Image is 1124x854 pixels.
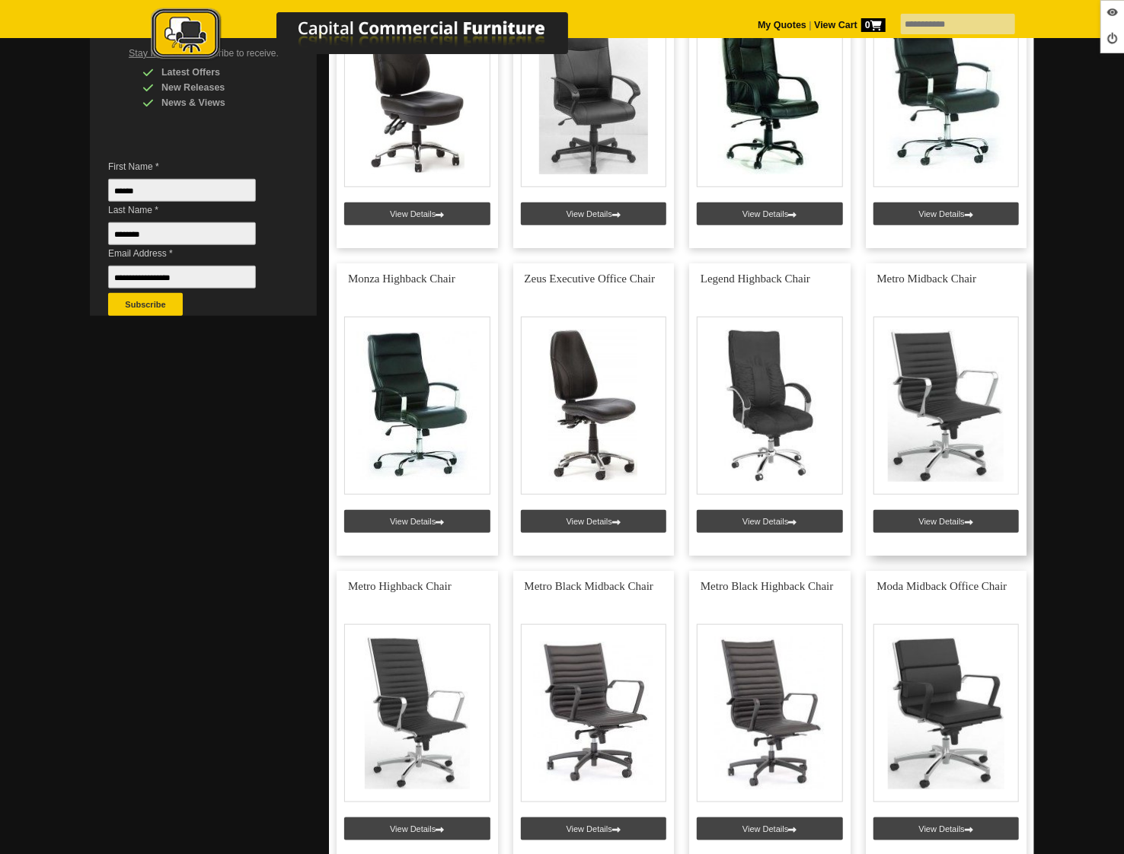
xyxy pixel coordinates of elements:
[142,80,287,95] div: New Releases
[108,202,279,218] span: Last Name *
[108,159,279,174] span: First Name *
[814,20,886,30] strong: View Cart
[108,266,256,288] input: Email Address *
[812,20,886,30] a: View Cart0
[108,222,256,245] input: Last Name *
[108,246,279,261] span: Email Address *
[109,8,642,68] a: Capital Commercial Furniture Logo
[109,8,642,63] img: Capital Commercial Furniture Logo
[142,95,287,110] div: News & Views
[861,18,886,32] span: 0
[108,293,183,316] button: Subscribe
[758,20,806,30] a: My Quotes
[108,179,256,202] input: First Name *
